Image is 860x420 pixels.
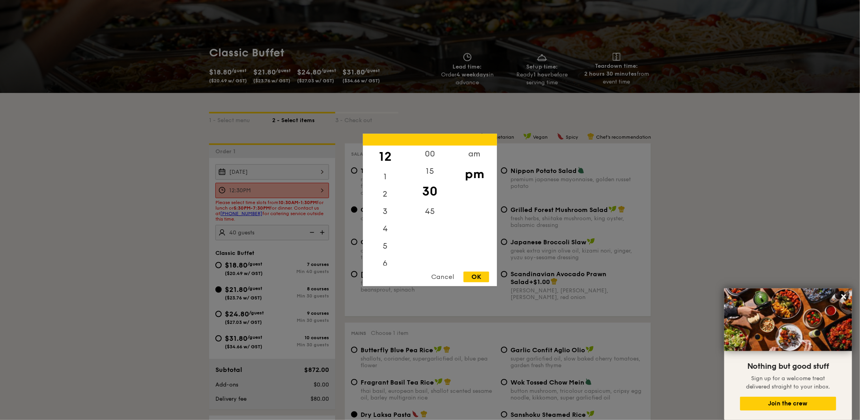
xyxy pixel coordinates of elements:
[452,163,497,186] div: pm
[464,272,489,282] div: OK
[363,238,408,255] div: 5
[408,146,452,163] div: 00
[452,146,497,163] div: am
[363,255,408,273] div: 6
[423,272,462,282] div: Cancel
[740,397,836,411] button: Join the crew
[408,203,452,221] div: 45
[408,180,452,203] div: 30
[408,163,452,180] div: 15
[363,169,408,186] div: 1
[363,186,408,203] div: 2
[363,221,408,238] div: 4
[746,375,830,390] span: Sign up for a welcome treat delivered straight to your inbox.
[363,146,408,169] div: 12
[838,290,850,303] button: Close
[724,288,852,351] img: DSC07876-Edit02-Large.jpeg
[363,203,408,221] div: 3
[747,362,829,371] span: Nothing but good stuff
